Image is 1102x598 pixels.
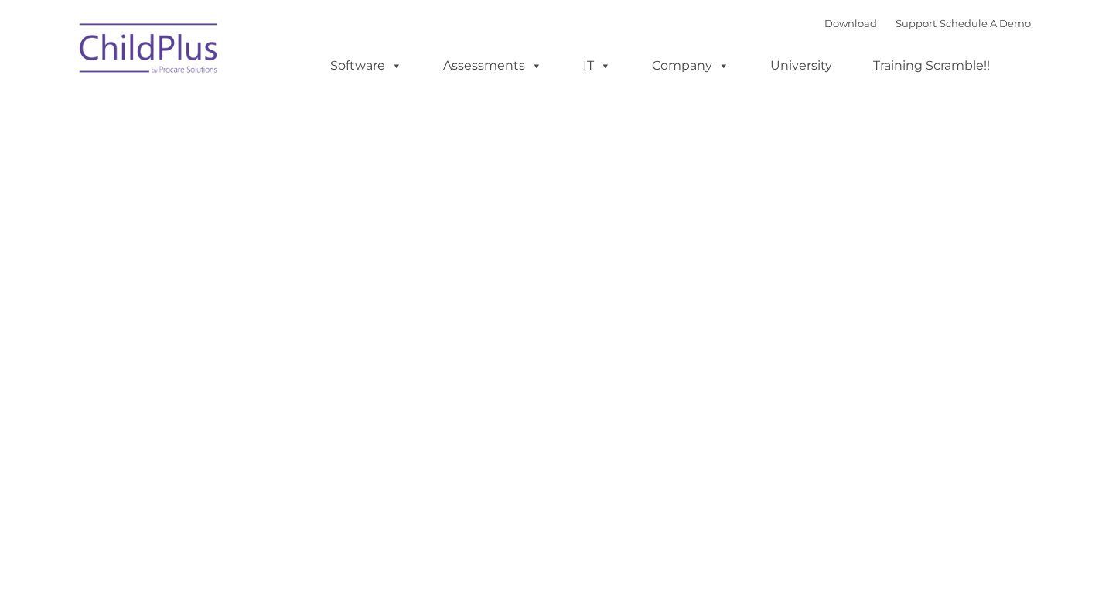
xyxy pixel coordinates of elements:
[568,50,626,81] a: IT
[315,50,418,81] a: Software
[858,50,1005,81] a: Training Scramble!!
[940,17,1031,29] a: Schedule A Demo
[72,12,227,90] img: ChildPlus by Procare Solutions
[824,17,1031,29] font: |
[636,50,745,81] a: Company
[824,17,877,29] a: Download
[428,50,558,81] a: Assessments
[755,50,848,81] a: University
[896,17,937,29] a: Support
